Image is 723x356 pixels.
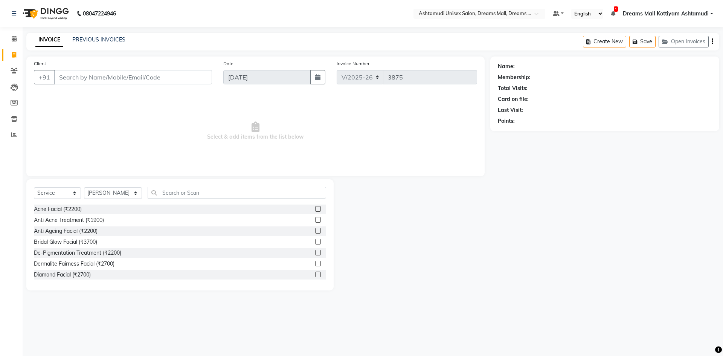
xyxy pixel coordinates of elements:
label: Date [223,60,233,67]
div: Points: [498,117,515,125]
label: Client [34,60,46,67]
span: Dreams Mall Kottiyam Ashtamudi [623,10,709,18]
button: Save [629,36,656,47]
button: +91 [34,70,55,84]
a: PREVIOUS INVOICES [72,36,125,43]
b: 08047224946 [83,3,116,24]
a: 1 [611,10,615,17]
img: logo [19,3,71,24]
div: Anti Ageing Facial (₹2200) [34,227,98,235]
div: De-Pigmentation Treatment (₹2200) [34,249,121,257]
button: Create New [583,36,626,47]
div: Card on file: [498,95,529,103]
button: Open Invoices [659,36,709,47]
div: Anti Acne Treatment (₹1900) [34,216,104,224]
div: Bridal Glow Facial (₹3700) [34,238,97,246]
input: Search by Name/Mobile/Email/Code [54,70,212,84]
label: Invoice Number [337,60,369,67]
div: Name: [498,63,515,70]
input: Search or Scan [148,187,326,199]
div: Total Visits: [498,84,528,92]
span: 1 [614,6,618,12]
div: Dermalite Fairness Facial (₹2700) [34,260,114,268]
div: Diamond Facial (₹2700) [34,271,91,279]
div: Last Visit: [498,106,523,114]
a: INVOICE [35,33,63,47]
div: Membership: [498,73,531,81]
span: Select & add items from the list below [34,93,477,169]
div: Acne Facial (₹2200) [34,205,82,213]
